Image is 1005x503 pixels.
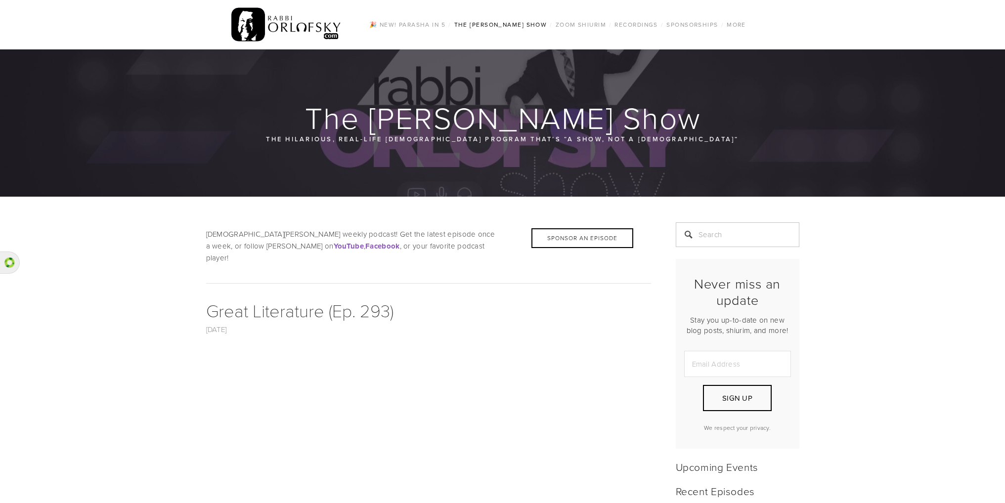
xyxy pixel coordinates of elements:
[206,324,227,335] a: [DATE]
[721,20,724,29] span: /
[609,20,612,29] span: /
[612,18,660,31] a: Recordings
[365,241,399,251] a: Facebook
[531,228,633,248] div: Sponsor an Episode
[684,423,791,432] p: We respect your privacy.
[553,18,609,31] a: Zoom Shiurim
[451,18,550,31] a: The [PERSON_NAME] Show
[334,241,364,251] a: YouTube
[676,222,799,247] input: Search
[676,461,799,473] h2: Upcoming Events
[724,18,749,31] a: More
[206,298,393,322] a: Great Literature (Ep. 293)
[661,20,663,29] span: /
[206,228,651,264] p: [DEMOGRAPHIC_DATA][PERSON_NAME] weekly podcast! Get the latest episode once a week, or follow [PE...
[448,20,451,29] span: /
[334,241,364,251] strong: YouTube
[722,393,752,403] span: Sign Up
[366,18,448,31] a: 🎉 NEW! Parasha in 5
[365,241,399,251] strong: Facebook
[676,485,799,497] h2: Recent Episodes
[265,133,740,144] p: The hilarious, real-life [DEMOGRAPHIC_DATA] program that’s “a show, not a [DEMOGRAPHIC_DATA]“
[684,315,791,335] p: Stay you up-to-date on new blog posts, shiurim, and more!
[663,18,721,31] a: Sponsorships
[206,102,800,133] h1: The [PERSON_NAME] Show
[684,276,791,308] h2: Never miss an update
[684,351,791,377] input: Email Address
[703,385,771,411] button: Sign Up
[550,20,552,29] span: /
[231,5,342,44] img: RabbiOrlofsky.com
